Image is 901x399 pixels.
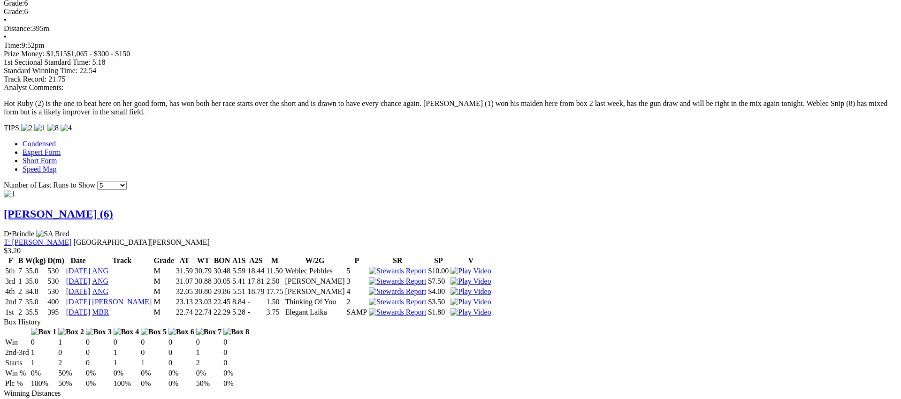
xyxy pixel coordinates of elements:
td: 0% [168,369,195,378]
div: 395m [4,24,897,33]
td: $3.50 [428,297,449,307]
td: 0% [140,379,167,388]
td: - [247,308,265,317]
td: 18.44 [247,266,265,276]
img: Box 1 [31,328,57,336]
th: V [450,256,491,265]
td: 0% [196,369,222,378]
a: Condensed [23,140,56,148]
td: 1st [5,308,17,317]
td: M [153,266,175,276]
span: TIPS [4,124,19,132]
span: Track Record: [4,75,46,83]
a: Short Form [23,157,57,165]
td: 0 [223,348,250,357]
a: [DATE] [66,308,91,316]
td: 35.5 [25,308,46,317]
img: 1 [34,124,46,132]
img: Box 8 [223,328,249,336]
span: • [9,230,12,238]
td: 32.05 [176,287,193,296]
img: 1 [4,190,15,198]
span: Analyst Comments: [4,83,64,91]
td: 3 [346,277,368,286]
span: • [4,16,7,24]
a: [DATE] [66,267,91,275]
img: 4 [61,124,72,132]
a: View replay [450,287,491,295]
td: 7 [18,297,24,307]
td: 5 [346,266,368,276]
td: 35.0 [25,297,46,307]
td: 22.74 [176,308,193,317]
td: 100% [31,379,57,388]
th: A2S [247,256,265,265]
th: Grade [153,256,175,265]
td: M [153,287,175,296]
td: 35.0 [25,266,46,276]
div: Prize Money: $1,515 [4,50,897,58]
img: 8 [47,124,59,132]
td: 0 [85,348,112,357]
td: Win [5,338,30,347]
td: 34.8 [25,287,46,296]
span: 22.54 [79,67,96,75]
td: 0% [223,369,250,378]
td: $7.50 [428,277,449,286]
td: 2 [18,308,24,317]
td: 5.28 [232,308,246,317]
td: 0 [58,348,84,357]
a: MBR [92,308,109,316]
span: Grade: [4,8,24,15]
th: AT [176,256,193,265]
th: SR [368,256,427,265]
img: Play Video [450,287,491,296]
td: 18.79 [247,287,265,296]
td: 530 [47,287,65,296]
a: [DATE] [66,277,91,285]
span: Distance: [4,24,32,32]
img: Play Video [450,267,491,275]
span: Standard Winning Time: [4,67,77,75]
td: 22.45 [213,297,231,307]
a: T: [PERSON_NAME] [4,238,72,246]
td: 22.29 [213,308,231,317]
td: 1 [113,348,140,357]
img: Stewards Report [369,267,426,275]
td: Starts [5,358,30,368]
td: 0% [140,369,167,378]
td: M [153,297,175,307]
td: 0 [196,338,222,347]
td: 0% [85,369,112,378]
td: M [153,277,175,286]
th: B [18,256,24,265]
td: 395 [47,308,65,317]
div: Box History [4,318,897,326]
td: 30.88 [194,277,212,286]
td: 1 [31,358,57,368]
td: 4 [346,287,368,296]
td: 0% [113,369,140,378]
td: 23.03 [194,297,212,307]
th: D(m) [47,256,65,265]
th: WT [194,256,212,265]
p: Hot Ruby (2) is the one to beat here on her good form, has won both her race starts over the shor... [4,99,897,116]
td: 1.50 [266,297,283,307]
td: 35.0 [25,277,46,286]
td: 400 [47,297,65,307]
th: M [266,256,283,265]
img: Box 4 [114,328,139,336]
img: Play Video [450,277,491,286]
td: 1 [140,358,167,368]
a: Speed Map [23,165,56,173]
td: Plc % [5,379,30,388]
img: Box 7 [196,328,222,336]
td: 530 [47,277,65,286]
a: [DATE] [66,298,91,306]
td: 1 [18,277,24,286]
td: 1 [196,348,222,357]
img: Box 5 [141,328,167,336]
td: $4.00 [428,287,449,296]
td: 0 [168,338,195,347]
a: ANG [92,267,108,275]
